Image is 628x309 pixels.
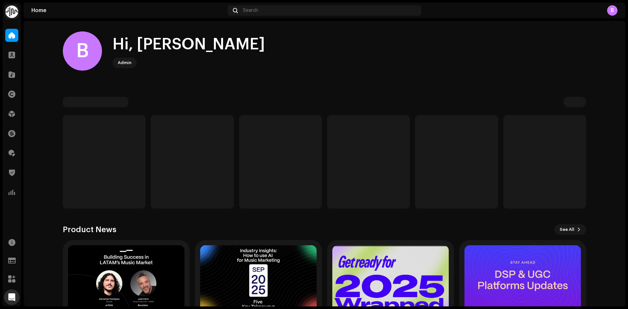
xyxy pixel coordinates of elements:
span: See All [560,223,574,236]
div: Open Intercom Messenger [4,289,20,305]
h3: Product News [63,224,116,235]
img: 0f74c21f-6d1c-4dbc-9196-dbddad53419e [5,5,18,18]
div: Admin [118,59,131,67]
div: B [63,31,102,71]
div: B [607,5,618,16]
div: Home [31,8,225,13]
div: Hi, [PERSON_NAME] [113,34,265,55]
button: See All [554,224,586,235]
span: Search [243,8,258,13]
